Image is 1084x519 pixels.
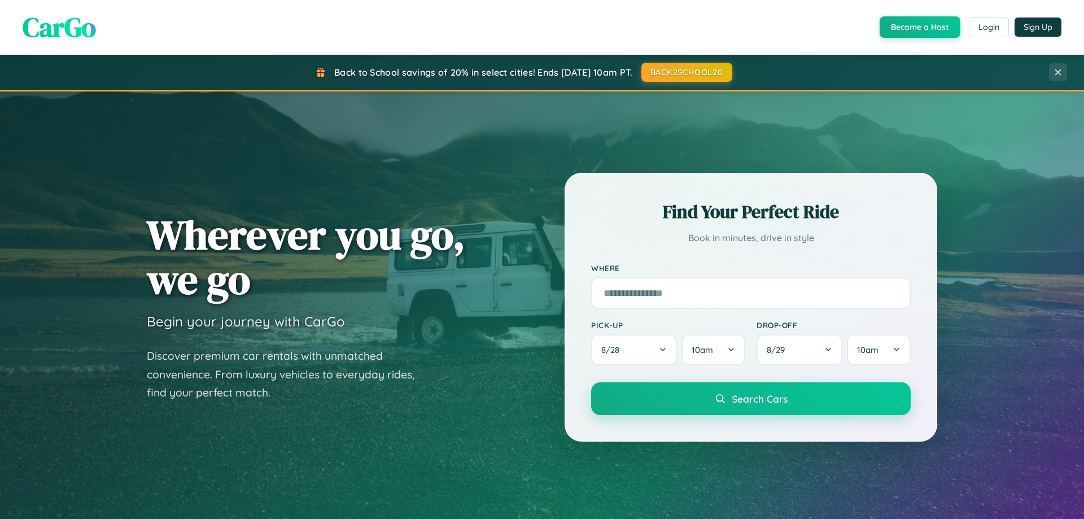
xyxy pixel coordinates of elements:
button: BACK2SCHOOL20 [641,63,732,82]
button: Become a Host [880,16,960,38]
span: Back to School savings of 20% in select cities! Ends [DATE] 10am PT. [334,67,632,78]
label: Pick-up [591,320,745,330]
span: 8 / 29 [767,344,790,355]
label: Where [591,263,911,273]
button: 10am [681,334,745,365]
span: CarGo [23,8,96,46]
button: 8/28 [591,334,677,365]
span: 8 / 28 [601,344,625,355]
span: 10am [857,344,878,355]
button: Login [969,17,1009,37]
h3: Begin your journey with CarGo [147,313,345,330]
h1: Wherever you go, we go [147,212,465,302]
button: Search Cars [591,382,911,415]
label: Drop-off [757,320,911,330]
button: Sign Up [1015,18,1061,37]
button: 8/29 [757,334,842,365]
span: 10am [692,344,713,355]
span: Search Cars [732,392,788,405]
p: Discover premium car rentals with unmatched convenience. From luxury vehicles to everyday rides, ... [147,347,429,402]
h2: Find Your Perfect Ride [591,199,911,224]
p: Book in minutes, drive in style [591,230,911,246]
button: 10am [847,334,911,365]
